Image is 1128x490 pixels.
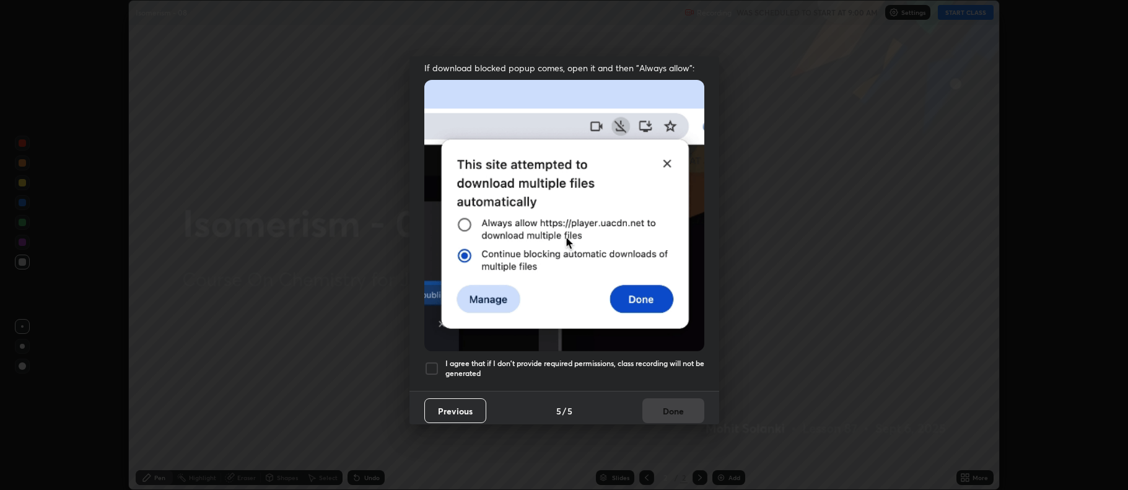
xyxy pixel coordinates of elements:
h4: 5 [556,405,561,418]
h4: / [562,405,566,418]
button: Previous [424,398,486,423]
span: If download blocked popup comes, open it and then "Always allow": [424,62,704,74]
h4: 5 [567,405,572,418]
h5: I agree that if I don't provide required permissions, class recording will not be generated [445,359,704,378]
img: downloads-permission-blocked.gif [424,80,704,351]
